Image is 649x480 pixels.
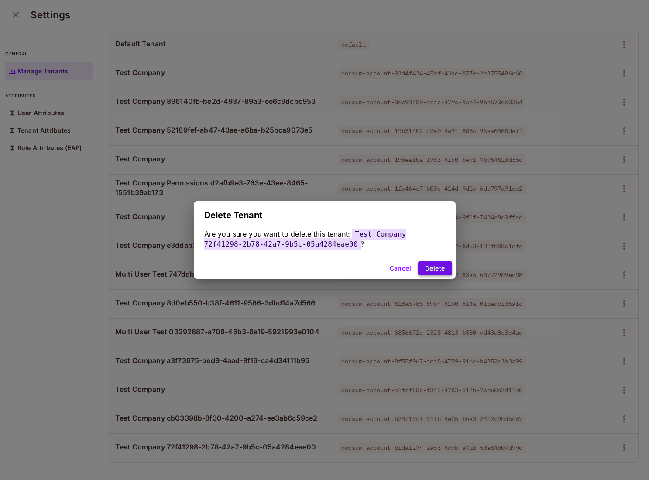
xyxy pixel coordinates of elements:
div: ? [204,229,445,249]
span: Are you sure you want to delete this tenant: [204,230,350,238]
button: Delete [418,261,452,275]
span: Test Company 72f41298-2b78-42a7-9b5c-05a4284eae00 [204,228,406,250]
button: Cancel [386,261,415,275]
h2: Delete Tenant [194,201,456,229]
